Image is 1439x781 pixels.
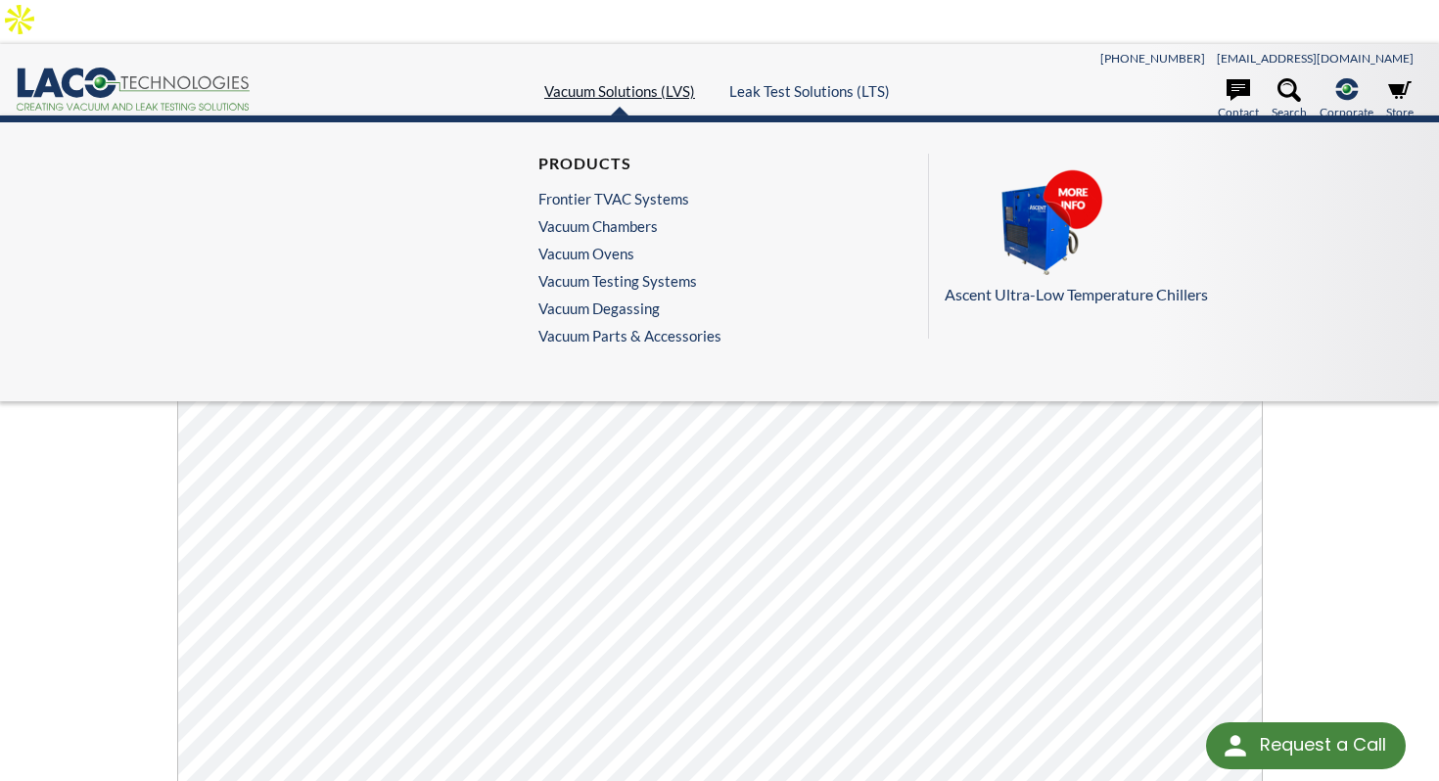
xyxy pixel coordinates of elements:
a: Vacuum Ovens [538,245,712,262]
a: Contact [1218,78,1259,121]
a: Vacuum Testing Systems [538,272,712,290]
a: [EMAIL_ADDRESS][DOMAIN_NAME] [1217,51,1414,66]
a: Frontier TVAC Systems [538,190,712,207]
a: [PHONE_NUMBER] [1100,51,1205,66]
img: round button [1220,730,1251,761]
a: Vacuum Solutions (LVS) [544,82,695,100]
a: Search [1272,78,1307,121]
div: Request a Call [1260,722,1386,767]
a: Vacuum Chambers [538,217,712,235]
a: Leak Test Solutions (LTS) [729,82,890,100]
a: Vacuum Parts & Accessories [538,327,721,345]
a: Ascent Ultra-Low Temperature Chillers [945,169,1410,307]
a: Store [1386,78,1414,121]
img: Ascent_Chillers_Pods__LVS_.png [945,169,1140,279]
div: Request a Call [1206,722,1406,769]
a: Vacuum Degassing [538,299,712,317]
p: Ascent Ultra-Low Temperature Chillers [945,282,1410,307]
span: Corporate [1320,103,1373,121]
h4: Products [538,154,712,174]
